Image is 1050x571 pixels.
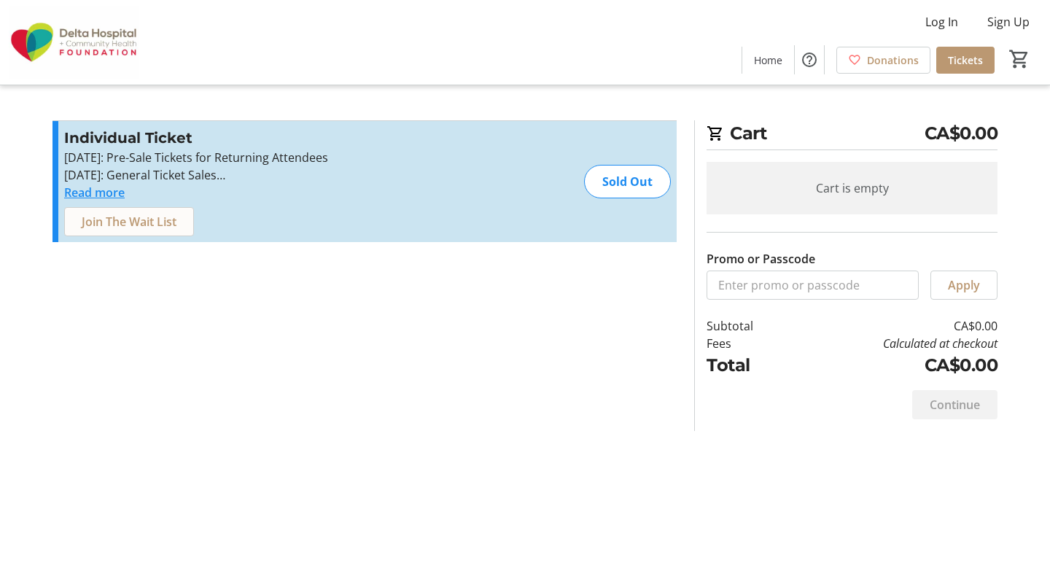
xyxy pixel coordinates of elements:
td: CA$0.00 [791,317,997,335]
td: CA$0.00 [791,352,997,378]
span: Join The Wait List [82,213,176,230]
span: Tickets [948,53,983,68]
label: Promo or Passcode [707,250,815,268]
input: Enter promo or passcode [707,271,919,300]
a: Tickets [936,47,995,74]
p: [DATE]: General Ticket Sales [64,166,383,184]
td: Total [707,352,791,378]
span: Sign Up [987,13,1030,31]
td: Subtotal [707,317,791,335]
span: Apply [948,276,980,294]
h2: Cart [707,120,997,150]
span: Donations [867,53,919,68]
button: Help [795,45,824,74]
button: Read more [64,184,125,201]
span: Home [754,53,782,68]
button: Sign Up [976,10,1041,34]
div: Cart is empty [707,162,997,214]
td: Fees [707,335,791,352]
button: Log In [914,10,970,34]
h3: Individual Ticket [64,127,383,149]
div: Sold Out [584,165,671,198]
button: Cart [1006,46,1032,72]
p: [DATE]: Pre-Sale Tickets for Returning Attendees [64,149,383,166]
span: CA$0.00 [925,120,998,147]
span: Log In [925,13,958,31]
img: Delta Hospital and Community Health Foundation's Logo [9,6,139,79]
button: Apply [930,271,997,300]
a: Donations [836,47,930,74]
button: Join The Wait List [64,207,194,236]
a: Home [742,47,794,74]
td: Calculated at checkout [791,335,997,352]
